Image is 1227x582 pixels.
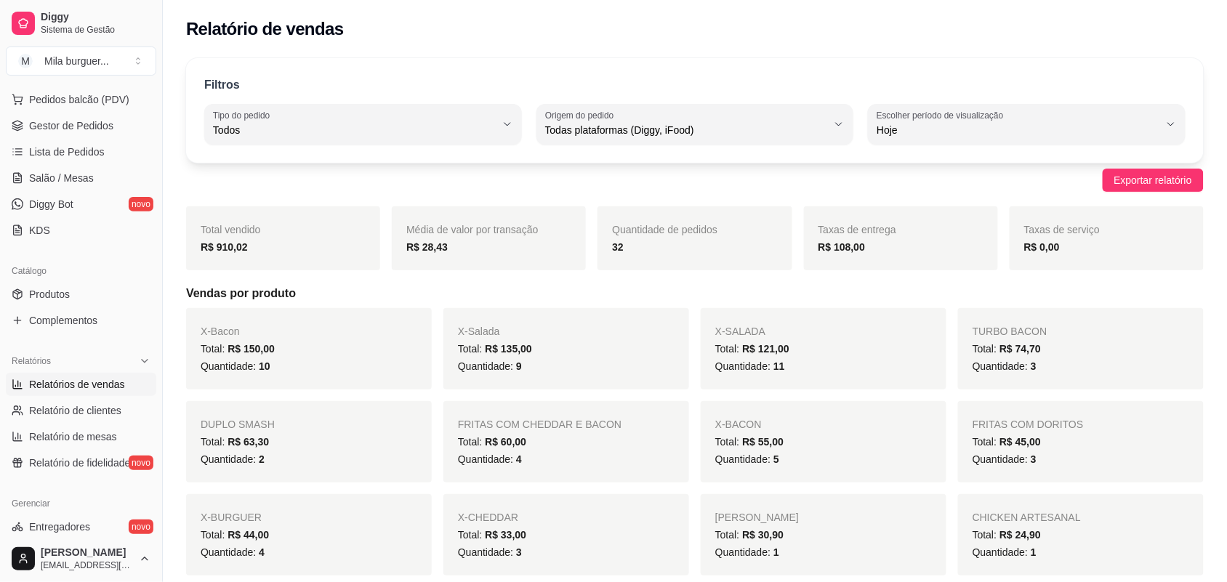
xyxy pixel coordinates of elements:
button: Tipo do pedidoTodos [204,104,522,145]
span: Quantidade: [973,453,1037,465]
span: 5 [773,453,779,465]
span: 2 [259,453,265,465]
label: Escolher período de visualização [877,109,1008,121]
span: Gestor de Pedidos [29,118,113,133]
a: KDS [6,219,156,242]
span: Total: [715,529,784,541]
strong: R$ 28,43 [406,241,448,253]
a: Relatório de clientes [6,399,156,422]
span: Salão / Mesas [29,171,94,185]
span: Todos [213,123,496,137]
span: R$ 74,70 [999,343,1041,355]
span: Quantidade: [973,546,1037,558]
span: Total: [458,343,532,355]
label: Origem do pedido [545,109,619,121]
span: Quantidade: [458,360,522,372]
span: 4 [259,546,265,558]
span: Sistema de Gestão [41,24,150,36]
h2: Relatório de vendas [186,17,344,41]
span: TURBO BACON [973,326,1047,337]
span: Produtos [29,287,70,302]
span: 1 [773,546,779,558]
span: Total: [715,436,784,448]
span: Quantidade: [715,453,779,465]
span: X-Bacon [201,326,240,337]
a: DiggySistema de Gestão [6,6,156,41]
span: R$ 24,90 [999,529,1041,541]
span: R$ 33,00 [485,529,526,541]
span: [EMAIL_ADDRESS][DOMAIN_NAME] [41,559,133,571]
span: R$ 121,00 [742,343,789,355]
span: Quantidade: [201,546,265,558]
span: Quantidade: [458,453,522,465]
span: [PERSON_NAME] [41,546,133,559]
p: Filtros [204,76,240,94]
span: KDS [29,223,50,238]
button: Exportar relatório [1103,169,1204,192]
span: Diggy Bot [29,197,73,211]
span: 3 [1031,453,1037,465]
span: 10 [259,360,270,372]
div: Gerenciar [6,492,156,515]
span: Relatório de fidelidade [29,456,130,470]
span: R$ 44,00 [228,529,269,541]
span: Quantidade: [201,360,270,372]
span: X-Salada [458,326,500,337]
span: Relatórios [12,355,51,367]
span: Relatório de mesas [29,429,117,444]
span: 3 [516,546,522,558]
span: Total: [201,343,275,355]
span: Total: [715,343,789,355]
span: M [18,54,33,68]
a: Gestor de Pedidos [6,114,156,137]
span: Quantidade: [715,360,785,372]
button: Escolher período de visualizaçãoHoje [868,104,1186,145]
span: R$ 63,30 [228,436,269,448]
strong: 32 [612,241,624,253]
span: Total: [973,529,1041,541]
span: Hoje [877,123,1159,137]
span: X-BACON [715,419,762,430]
span: R$ 45,00 [999,436,1041,448]
span: Taxas de serviço [1024,224,1100,235]
button: Origem do pedidoTodas plataformas (Diggy, iFood) [536,104,854,145]
span: Total: [973,343,1041,355]
span: Total: [458,529,526,541]
span: Diggy [41,11,150,24]
span: Relatório de clientes [29,403,121,418]
span: FRITAS COM DORITOS [973,419,1084,430]
span: X-SALADA [715,326,765,337]
span: Todas plataformas (Diggy, iFood) [545,123,828,137]
span: 4 [516,453,522,465]
div: Mila burguer ... [44,54,109,68]
a: Complementos [6,309,156,332]
a: Salão / Mesas [6,166,156,190]
button: [PERSON_NAME][EMAIL_ADDRESS][DOMAIN_NAME] [6,541,156,576]
a: Lista de Pedidos [6,140,156,163]
span: Total: [458,436,526,448]
h5: Vendas por produto [186,285,1204,302]
span: Total vendido [201,224,261,235]
span: 11 [773,360,785,372]
strong: R$ 0,00 [1024,241,1060,253]
span: Quantidade: [458,546,522,558]
span: R$ 150,00 [228,343,275,355]
button: Pedidos balcão (PDV) [6,88,156,111]
span: R$ 60,00 [485,436,526,448]
span: 9 [516,360,522,372]
span: 1 [1031,546,1037,558]
span: Quantidade: [715,546,779,558]
strong: R$ 910,02 [201,241,248,253]
span: R$ 55,00 [742,436,784,448]
span: Exportar relatório [1114,172,1192,188]
span: R$ 30,90 [742,529,784,541]
strong: R$ 108,00 [818,241,866,253]
span: CHICKEN ARTESANAL [973,512,1081,523]
span: Lista de Pedidos [29,145,105,159]
span: Total: [201,529,269,541]
a: Relatório de fidelidadenovo [6,451,156,474]
button: Select a team [6,47,156,76]
span: Relatórios de vendas [29,377,125,392]
span: Quantidade de pedidos [612,224,717,235]
span: [PERSON_NAME] [715,512,799,523]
